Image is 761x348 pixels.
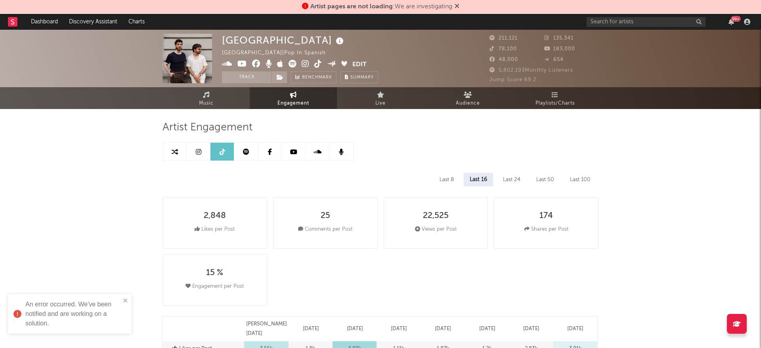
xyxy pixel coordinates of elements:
[163,123,252,132] span: Artist Engagement
[539,211,553,221] div: 174
[544,57,564,62] span: 654
[544,36,574,41] span: 135,341
[511,87,598,109] a: Playlists/Charts
[489,77,536,82] span: Jump Score: 69.2
[489,57,518,62] span: 48,000
[25,300,120,328] div: An error occurred. We've been notified and are working on a solution.
[222,48,335,58] div: [GEOGRAPHIC_DATA] | Pop in Spanish
[479,324,495,334] p: [DATE]
[489,68,573,73] span: 5,802,193 Monthly Listeners
[277,99,309,108] span: Engagement
[375,99,386,108] span: Live
[250,87,337,109] a: Engagement
[434,173,460,186] div: Last 8
[303,324,319,334] p: [DATE]
[456,99,480,108] span: Audience
[523,324,539,334] p: [DATE]
[489,46,517,52] span: 78,100
[391,324,407,334] p: [DATE]
[204,211,226,221] div: 2,848
[497,173,526,186] div: Last 24
[298,225,352,234] div: Comments per Post
[123,14,150,30] a: Charts
[464,173,493,186] div: Last 16
[321,211,330,221] div: 25
[337,87,424,109] a: Live
[530,173,560,186] div: Last 50
[435,324,451,334] p: [DATE]
[415,225,457,234] div: Views per Post
[455,4,459,10] span: Dismiss
[302,73,332,82] span: Benchmark
[340,71,378,83] button: Summary
[310,4,452,10] span: : We are investigating
[567,324,583,334] p: [DATE]
[489,36,518,41] span: 211,121
[728,19,734,25] button: 99+
[544,46,575,52] span: 183,000
[185,282,244,291] div: Engagement per Post
[423,211,449,221] div: 22,525
[199,99,214,108] span: Music
[424,87,511,109] a: Audience
[206,268,223,278] div: 15 %
[63,14,123,30] a: Discovery Assistant
[347,324,363,334] p: [DATE]
[123,297,128,305] button: close
[731,16,741,22] div: 99 +
[350,75,374,80] span: Summary
[291,71,337,83] a: Benchmark
[587,17,706,27] input: Search for artists
[310,4,393,10] span: Artist pages are not loading
[163,87,250,109] a: Music
[535,99,575,108] span: Playlists/Charts
[222,71,272,83] button: Track
[524,225,568,234] div: Shares per Post
[246,319,287,338] p: [PERSON_NAME][DATE]
[564,173,597,186] div: Last 100
[352,60,367,70] button: Edit
[195,225,235,234] div: Likes per Post
[25,14,63,30] a: Dashboard
[222,34,346,47] div: [GEOGRAPHIC_DATA]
